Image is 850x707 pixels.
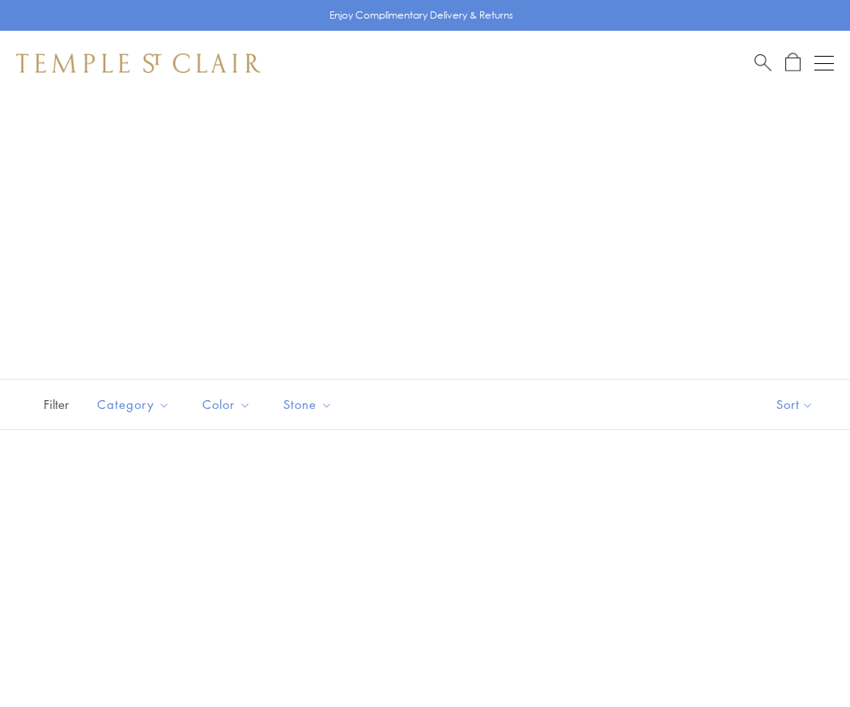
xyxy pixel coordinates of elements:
p: Enjoy Complimentary Delivery & Returns [329,7,513,23]
button: Category [85,386,182,423]
span: Stone [275,394,345,415]
button: Color [190,386,263,423]
button: Show sort by [740,380,850,429]
span: Category [89,394,182,415]
span: Color [194,394,263,415]
a: Open Shopping Bag [785,53,801,73]
button: Stone [271,386,345,423]
a: Search [754,53,771,73]
img: Temple St. Clair [16,53,261,73]
button: Open navigation [814,53,834,73]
